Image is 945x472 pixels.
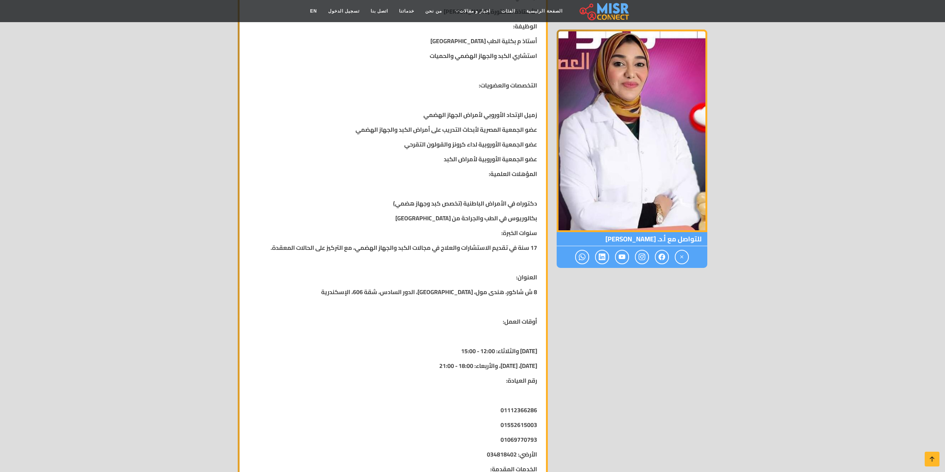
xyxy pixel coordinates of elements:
[501,434,537,445] strong: 01069770793
[501,404,537,416] strong: 01112366286
[444,154,537,165] strong: عضو الجمعية الأوروبية لأمراض الكبد
[501,227,537,238] strong: سنوات الخبرة:
[423,109,537,120] strong: زميل الإتحاد الأوروبي لأمراض الجهاز الهضمي
[461,345,537,356] strong: [DATE] والثلاثاء: 12:00 - 15:00
[447,4,496,18] a: اخبار و مقالات
[496,4,521,18] a: الفئات
[501,419,537,430] strong: 01552615003
[580,2,629,20] img: main.misr_connect
[487,449,537,460] strong: الأرضي: 034818402
[430,35,537,46] strong: أستاذ م بكلية الطب [GEOGRAPHIC_DATA]
[271,242,537,253] strong: 17 سنة في تقديم الاستشارات والعلاج في مجالات الكبد والجهاز الهضمي، مع التركيز على الحالات المعقدة.
[394,4,420,18] a: خدماتنا
[365,4,394,18] a: اتصل بنا
[404,139,537,150] strong: عضو الجمعية الأوروبية لداء كرونز والقولون التقرحي
[513,21,537,32] strong: الوظيفة:
[355,124,537,135] strong: عضو الجمعية المصرية لأبحاث التدريب على أمراض الكبد والجهاز الهضمي
[305,4,323,18] a: EN
[489,168,537,179] strong: المؤهلات العلمية:
[503,316,537,327] strong: أوقات العمل:
[516,272,537,283] strong: العنوان:
[395,213,537,224] strong: بكالوريوس في الطب والجراحة من [GEOGRAPHIC_DATA]
[393,198,537,209] strong: دكتوراه في الأمراض الباطنية (تخصص كبد وجهاز هضمي)
[557,30,707,232] img: أ.د. نرمين عابدين
[557,232,707,246] span: للتواصل مع أ.د. [PERSON_NAME]
[479,80,537,91] strong: التخصصات والعضويات:
[439,360,537,371] strong: [DATE]، [DATE]، والأربعاء: 18:00 - 21:00
[506,375,537,386] strong: رقم العيادة:
[420,4,447,18] a: من نحن
[321,286,537,297] strong: 8 ش شاكور، هندى مول، [GEOGRAPHIC_DATA]، الدور السادس، شقة 606، الإسكندرية
[430,50,537,61] strong: استشاري الكبد والجهاز الهضمي والحميات
[521,4,568,18] a: الصفحة الرئيسية
[460,8,491,14] span: اخبار و مقالات
[323,4,365,18] a: تسجيل الدخول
